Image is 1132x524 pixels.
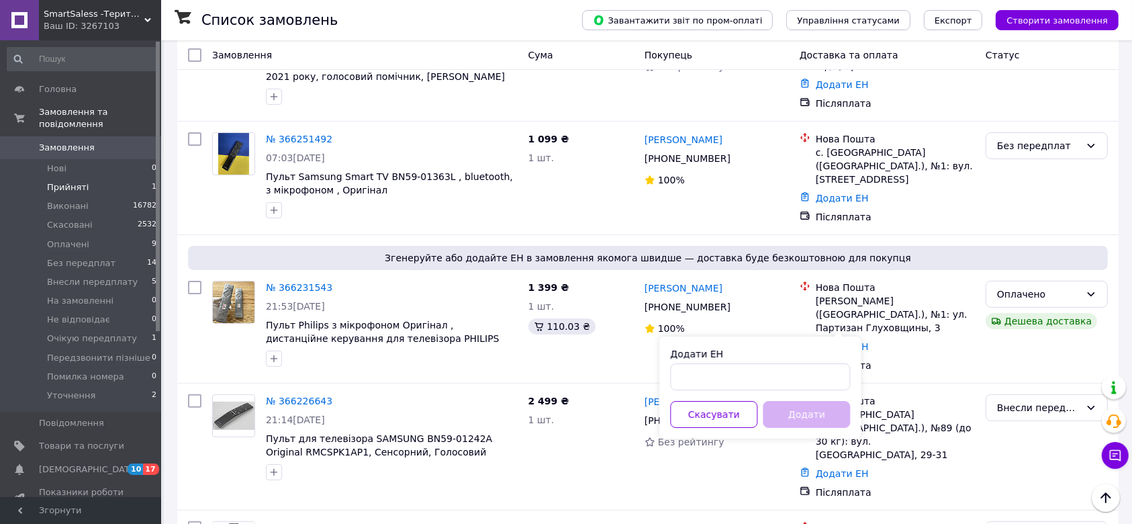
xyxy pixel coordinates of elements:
button: Скасувати [670,401,757,428]
span: 10 [128,464,143,475]
a: Фото товару [212,281,255,324]
div: Дешева доставка [986,313,1097,329]
a: Створити замовлення [982,14,1119,25]
span: Управління статусами [797,15,900,26]
span: 2 [152,390,156,402]
span: Замовлення [212,50,272,60]
img: Фото товару [213,402,254,430]
button: Експорт [924,10,983,30]
div: Ваш ID: 3267103 [44,20,161,32]
a: [PERSON_NAME] [645,395,722,408]
span: Без рейтингу [658,437,724,447]
span: Доставка та оплата [800,50,898,60]
span: 0 [152,295,156,307]
span: Замовлення [39,142,95,154]
span: 1 шт. [528,152,555,163]
a: Додати ЕН [816,468,869,479]
button: Створити замовлення [996,10,1119,30]
span: Експорт [935,15,972,26]
a: № 366226643 [266,396,332,406]
span: Скасовані [47,219,93,231]
a: [PERSON_NAME] [645,133,722,146]
span: Головна [39,83,77,95]
div: Післяплата [816,97,975,110]
h1: Список замовлень [201,12,338,28]
span: Замовлення та повідомлення [39,106,161,130]
span: 1 [152,181,156,193]
span: 100% [658,175,685,185]
span: Помилка номера [47,371,124,383]
span: 1 399 ₴ [528,282,569,293]
span: Прийняті [47,181,89,193]
span: Товари та послуги [39,440,124,452]
span: Показники роботи компанії [39,486,124,511]
div: Нова Пошта [816,394,975,408]
div: Внесли передплату [997,400,1080,415]
span: 0 [152,371,156,383]
span: Уточнення [47,390,95,402]
span: Виконані [47,200,89,212]
span: Завантажити звіт по пром-оплаті [593,14,762,26]
span: 2 499 ₴ [528,396,569,406]
div: Нова Пошта [816,281,975,294]
span: 16782 [133,200,156,212]
img: Фото товару [213,281,254,323]
span: 17 [143,464,158,475]
span: Передзвонити пізніше [47,352,150,364]
span: Статус [986,50,1020,60]
span: Внесли передплату [47,276,138,288]
span: 0 [152,314,156,326]
span: 1 шт. [528,414,555,425]
span: 07:03[DATE] [266,152,325,163]
span: 14 [147,257,156,269]
span: 21:14[DATE] [266,414,325,425]
button: Управління статусами [786,10,910,30]
div: [PHONE_NUMBER] [642,149,733,168]
a: [PERSON_NAME] [645,281,722,295]
span: [DEMOGRAPHIC_DATA] [39,464,138,476]
a: № 366251492 [266,134,332,144]
a: Фото товару [212,132,255,175]
a: Додати ЕН [816,79,869,90]
span: Не відповідає [47,314,110,326]
span: 1 099 ₴ [528,134,569,144]
span: Згенеруйте або додайте ЕН в замовлення якомога швидше — доставка буде безкоштовною для покупця [193,251,1102,265]
input: Пошук [7,47,158,71]
span: 5 [152,276,156,288]
span: Нові [47,163,66,175]
span: Покупець [645,50,692,60]
div: Післяплата [816,486,975,499]
a: Пульт для телевізора SAMSUNG BN59-01242A Original RMCSPK1AP1, Сенсорний, Голосовий контроль [266,433,492,471]
label: Додати ЕН [670,349,723,359]
div: [GEOGRAPHIC_DATA] ([GEOGRAPHIC_DATA].), №89 (до 30 кг): вул. [GEOGRAPHIC_DATA], 29-31 [816,408,975,462]
span: Створити замовлення [1006,15,1108,26]
div: [PHONE_NUMBER] [642,411,733,430]
span: 1 шт. [528,301,555,312]
span: SmartSaless -Територія розумних продажів. Інтернет магазин електроніки та товарів для відпочінку [44,8,144,20]
span: Cума [528,50,553,60]
span: Оплачені [47,238,89,251]
button: Чат з покупцем [1102,442,1129,469]
span: 0 [152,163,156,175]
div: с. [GEOGRAPHIC_DATA] ([GEOGRAPHIC_DATA].), №1: вул. [STREET_ADDRESS] [816,146,975,186]
span: 100% [658,323,685,334]
div: Без передплат [997,138,1080,153]
button: Завантажити звіт по пром-оплаті [582,10,773,30]
button: Наверх [1092,484,1120,512]
div: Післяплата [816,210,975,224]
div: Оплачено [997,287,1080,302]
span: 0 [152,352,156,364]
a: Пульт Philips з мікрофоном Оригінал , дистанційне керування для телевізора PHILIPS Smart Tv [266,320,500,357]
a: Пульт Samsung Smart TV BN59-01363L , bluetooth, з мікрофоном , Оригінал [266,171,513,195]
span: 9 [152,238,156,251]
span: 2532 [138,219,156,231]
div: 110.03 ₴ [528,318,596,335]
a: Фото товару [212,394,255,437]
div: [PERSON_NAME] ([GEOGRAPHIC_DATA].), №1: ул. Партизан Глуховщины, 3 [816,294,975,335]
div: Нова Пошта [816,132,975,146]
span: Без передплат [47,257,115,269]
div: Післяплата [816,359,975,372]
